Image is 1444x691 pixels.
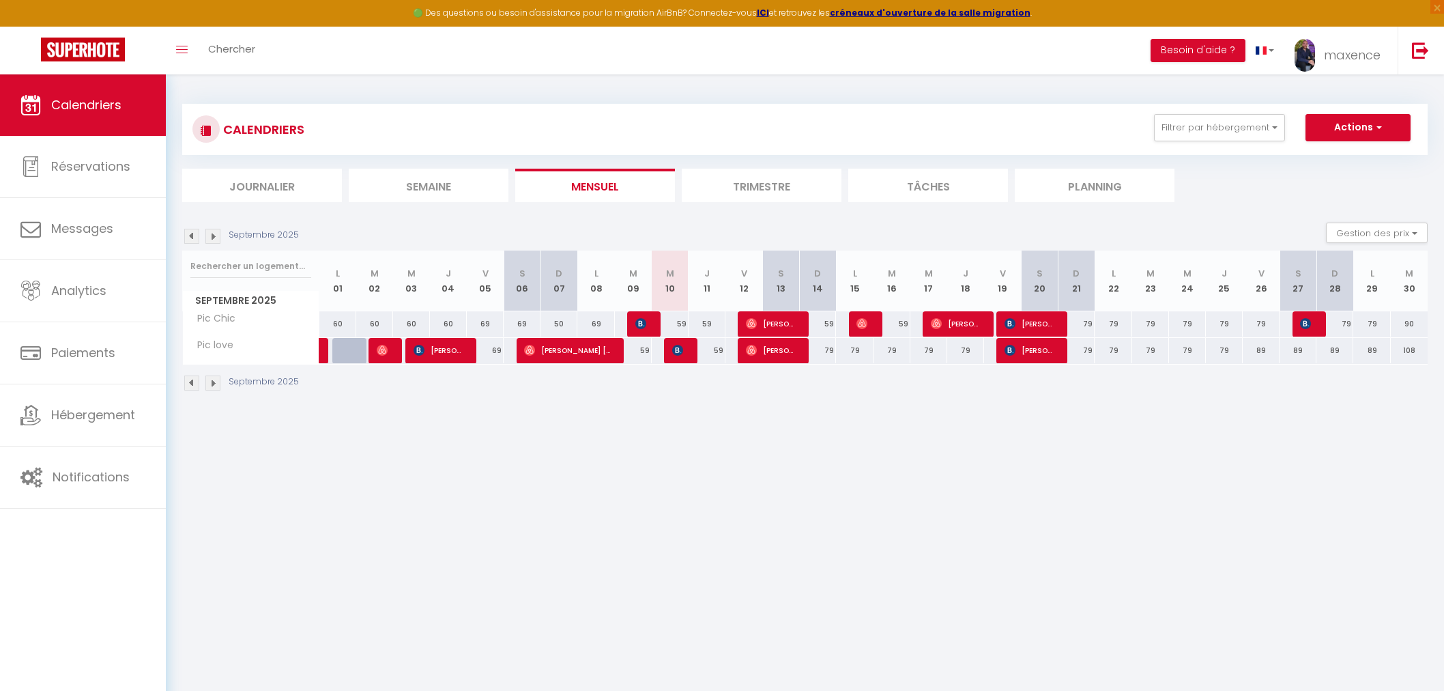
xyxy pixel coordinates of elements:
[1243,251,1280,311] th: 26
[515,169,675,202] li: Mensuel
[524,337,610,363] span: [PERSON_NAME] [PERSON_NAME]
[467,251,504,311] th: 05
[319,311,356,337] div: 60
[1391,311,1428,337] div: 90
[666,267,674,280] abbr: M
[629,267,637,280] abbr: M
[220,114,304,145] h3: CALENDRIERS
[393,311,430,337] div: 60
[185,311,239,326] span: Pic Chic
[799,251,836,311] th: 14
[1169,338,1206,363] div: 79
[190,254,311,279] input: Rechercher un logement...
[963,267,968,280] abbr: J
[1112,267,1116,280] abbr: L
[1146,267,1155,280] abbr: M
[1005,311,1054,337] span: [PERSON_NAME]
[1284,27,1398,74] a: ... maxence
[1037,267,1043,280] abbr: S
[1206,338,1243,363] div: 79
[1324,46,1381,64] span: maxence
[1058,251,1095,311] th: 21
[1316,311,1353,337] div: 79
[836,251,873,311] th: 15
[1412,42,1429,59] img: logout
[467,311,504,337] div: 69
[198,27,265,74] a: Chercher
[1280,251,1316,311] th: 27
[873,311,910,337] div: 59
[371,267,379,280] abbr: M
[1000,267,1006,280] abbr: V
[1095,251,1131,311] th: 22
[1169,251,1206,311] th: 24
[1222,267,1227,280] abbr: J
[1095,311,1131,337] div: 79
[947,251,984,311] th: 18
[682,169,841,202] li: Trimestre
[741,267,747,280] abbr: V
[407,267,416,280] abbr: M
[910,338,947,363] div: 79
[746,337,795,363] span: [PERSON_NAME]
[1058,311,1095,337] div: 79
[1183,267,1192,280] abbr: M
[1295,267,1301,280] abbr: S
[1015,169,1174,202] li: Planning
[51,96,121,113] span: Calendriers
[1405,267,1413,280] abbr: M
[1331,267,1338,280] abbr: D
[836,338,873,363] div: 79
[229,229,299,242] p: Septembre 2025
[1326,223,1428,243] button: Gestion des prix
[319,251,356,311] th: 01
[1305,114,1411,141] button: Actions
[615,338,652,363] div: 59
[430,251,467,311] th: 04
[577,251,614,311] th: 08
[814,267,821,280] abbr: D
[856,311,869,337] span: [PERSON_NAME]
[615,251,652,311] th: 09
[1132,338,1169,363] div: 79
[504,311,540,337] div: 69
[778,267,784,280] abbr: S
[356,311,393,337] div: 60
[1280,338,1316,363] div: 89
[635,311,648,337] span: [PERSON_NAME]
[757,7,769,18] a: ICI
[53,468,130,485] span: Notifications
[577,311,614,337] div: 69
[947,338,984,363] div: 79
[1300,311,1312,337] span: [PERSON_NAME]
[1353,338,1390,363] div: 89
[1353,251,1390,311] th: 29
[830,7,1030,18] a: créneaux d'ouverture de la salle migration
[1316,251,1353,311] th: 28
[1370,267,1374,280] abbr: L
[1132,311,1169,337] div: 79
[1206,251,1243,311] th: 25
[1243,311,1280,337] div: 79
[540,311,577,337] div: 50
[873,338,910,363] div: 79
[746,311,795,337] span: [PERSON_NAME]
[356,251,393,311] th: 02
[931,311,980,337] span: [PERSON_NAME]
[1391,251,1428,311] th: 30
[925,267,933,280] abbr: M
[1005,337,1054,363] span: [PERSON_NAME]
[51,406,135,423] span: Hébergement
[652,251,689,311] th: 10
[1169,311,1206,337] div: 79
[1154,114,1285,141] button: Filtrer par hébergement
[984,251,1021,311] th: 19
[1073,267,1080,280] abbr: D
[853,267,857,280] abbr: L
[1258,267,1265,280] abbr: V
[1095,338,1131,363] div: 79
[1206,311,1243,337] div: 79
[51,220,113,237] span: Messages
